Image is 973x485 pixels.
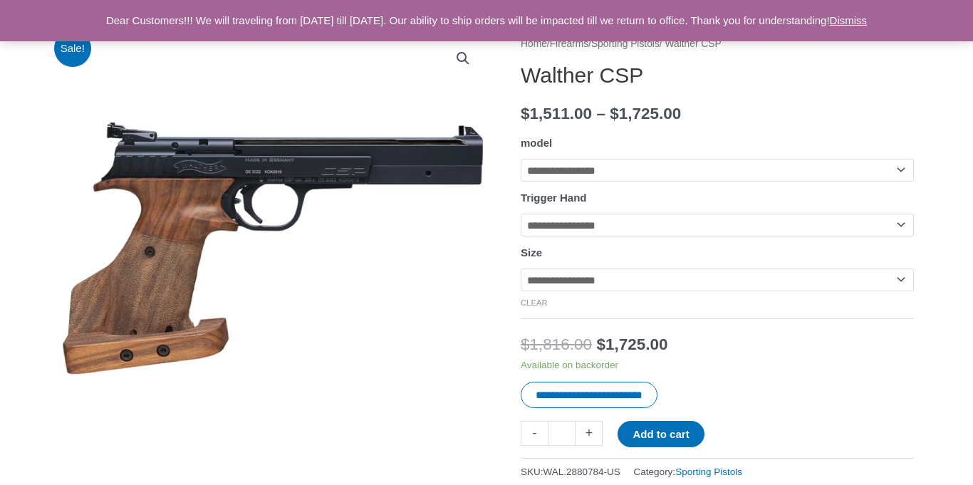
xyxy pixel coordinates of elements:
bdi: 1,725.00 [610,105,681,122]
a: Sporting Pistols [675,466,742,477]
a: Clear options [521,298,548,307]
label: Size [521,246,542,259]
span: $ [521,335,530,353]
span: SKU: [521,463,620,481]
a: Home [521,38,547,49]
nav: Breadcrumb [521,35,914,53]
a: Sporting Pistols [591,38,660,49]
a: + [576,421,603,446]
p: Available on backorder [521,359,914,372]
span: $ [596,335,605,353]
span: WAL.2880784-US [543,466,620,477]
a: - [521,421,548,446]
span: $ [521,105,530,122]
span: Category: [634,463,742,481]
a: View full-screen image gallery [450,46,476,71]
button: Add to cart [618,421,704,447]
label: model [521,137,552,149]
span: – [596,105,605,122]
a: Firearms [550,38,588,49]
bdi: 1,725.00 [596,335,667,353]
input: Product quantity [548,421,576,446]
a: Dismiss [830,14,868,26]
bdi: 1,511.00 [521,105,592,122]
bdi: 1,816.00 [521,335,592,353]
span: $ [610,105,619,122]
h1: Walther CSP [521,63,914,88]
span: Sale! [54,30,92,68]
label: Trigger Hand [521,192,587,204]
